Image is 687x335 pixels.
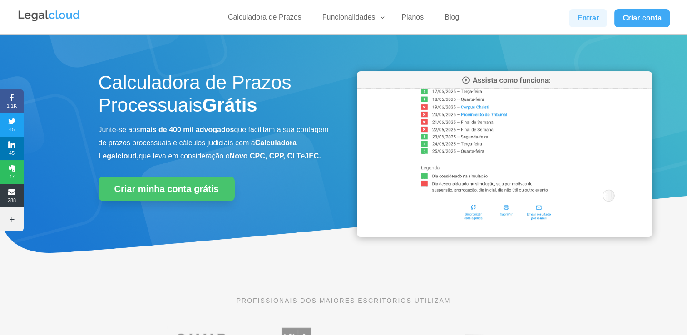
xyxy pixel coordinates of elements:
[99,139,297,160] b: Calculadora Legalcloud,
[317,13,386,26] a: Funcionalidades
[230,152,301,160] b: Novo CPC, CPP, CLT
[202,94,257,116] strong: Grátis
[99,177,235,201] a: Criar minha conta grátis
[357,71,652,237] img: Calculadora de Prazos Processuais da Legalcloud
[222,13,307,26] a: Calculadora de Prazos
[357,231,652,238] a: Calculadora de Prazos Processuais da Legalcloud
[17,9,81,23] img: Legalcloud Logo
[17,16,81,24] a: Logo da Legalcloud
[99,296,589,305] p: PROFISSIONAIS DOS MAIORES ESCRITÓRIOS UTILIZAM
[99,123,330,163] p: Junte-se aos que facilitam a sua contagem de prazos processuais e cálculos judiciais com a que le...
[614,9,670,27] a: Criar conta
[569,9,607,27] a: Entrar
[396,13,429,26] a: Planos
[99,71,330,122] h1: Calculadora de Prazos Processuais
[305,152,321,160] b: JEC.
[439,13,465,26] a: Blog
[140,126,234,133] b: mais de 400 mil advogados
